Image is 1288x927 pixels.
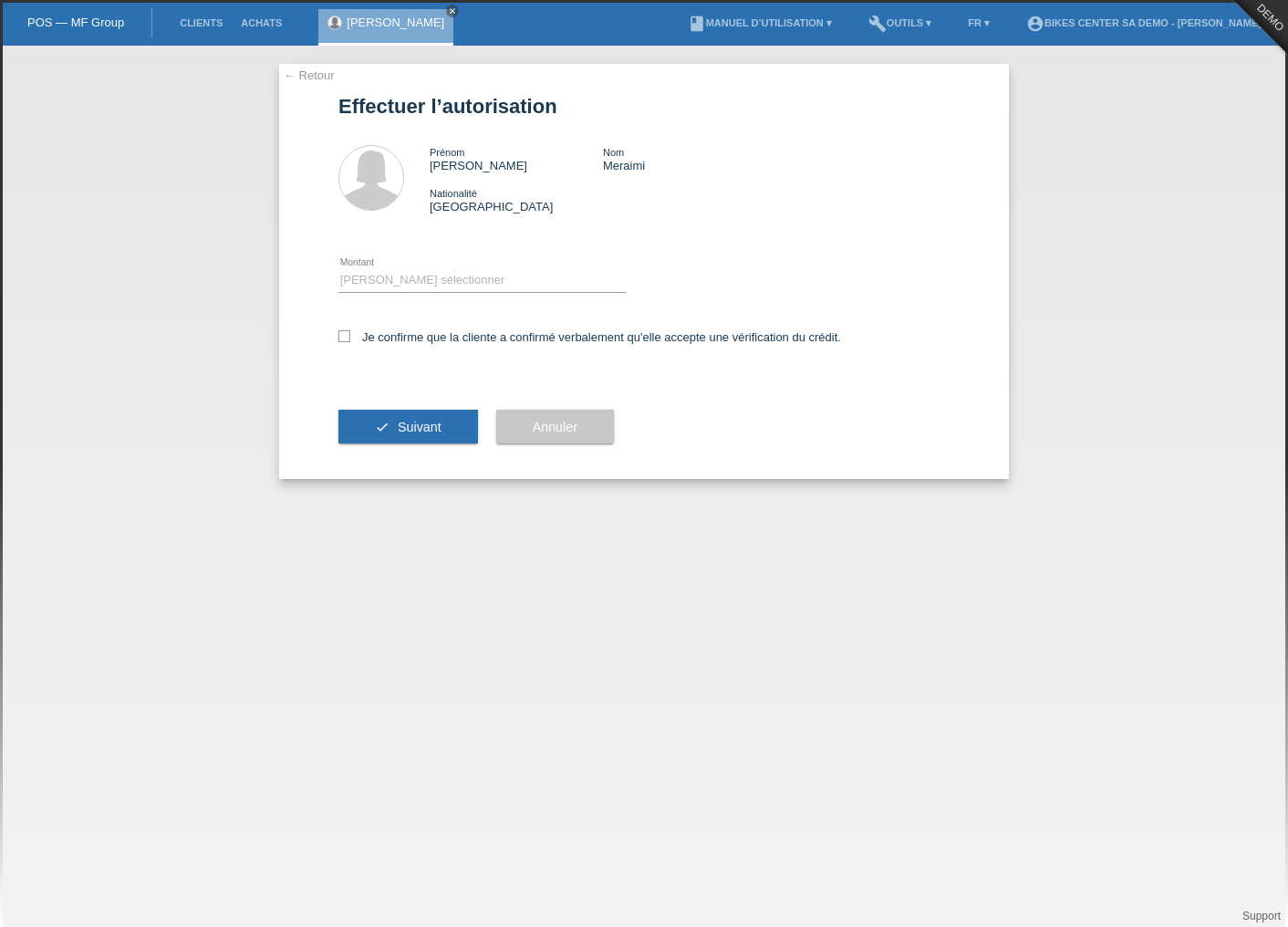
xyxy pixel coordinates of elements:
[430,186,603,214] div: [GEOGRAPHIC_DATA]
[232,17,291,28] a: Achats
[603,145,776,172] div: Meraimi
[430,145,603,172] div: [PERSON_NAME]
[398,420,441,434] span: Suivant
[959,17,999,28] a: FR ▾
[338,330,841,344] label: Je confirme que la cliente a confirmé verbalement qu'elle accepte une vérification du crédit.
[603,147,624,158] span: Nom
[347,16,444,29] a: [PERSON_NAME]
[375,420,390,434] i: check
[338,95,950,118] h1: Effectuer l’autorisation
[171,17,232,28] a: Clients
[496,410,614,444] button: Annuler
[1242,910,1281,922] a: Support
[868,15,887,33] i: build
[1017,17,1279,28] a: account_circleBIKES CENTER SA Demo - [PERSON_NAME] ▾
[448,6,457,16] i: close
[430,188,477,199] span: Nationalité
[688,15,706,33] i: book
[430,147,465,158] span: Prénom
[859,17,940,28] a: buildOutils ▾
[338,410,478,444] button: check Suivant
[284,68,335,82] a: ← Retour
[679,17,841,28] a: bookManuel d’utilisation ▾
[27,16,124,29] a: POS — MF Group
[446,5,459,17] a: close
[533,420,577,434] span: Annuler
[1026,15,1044,33] i: account_circle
